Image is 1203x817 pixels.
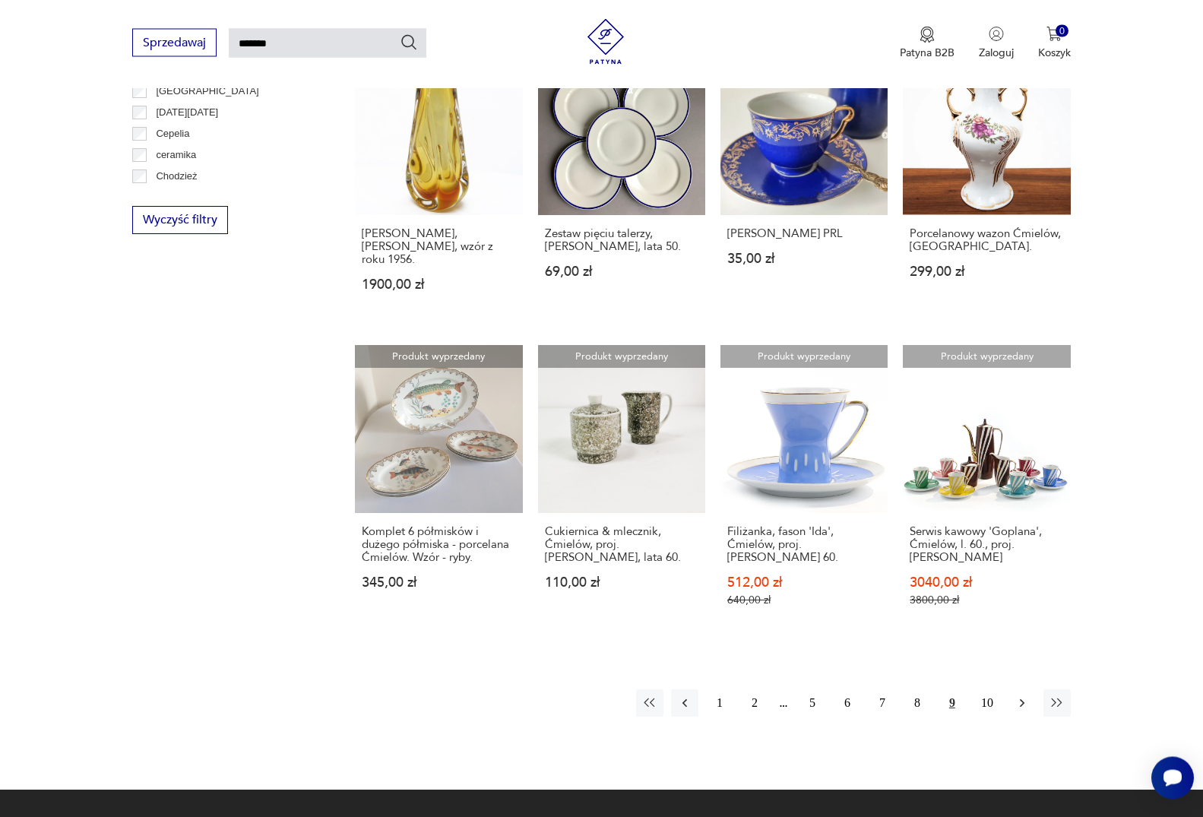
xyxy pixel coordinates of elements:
[156,189,194,206] p: Ćmielów
[910,594,1063,606] p: 3800,00 zł
[1151,756,1194,799] iframe: Smartsupp widget button
[727,594,881,606] p: 640,00 zł
[903,345,1070,635] a: Produkt wyprzedanySerwis kawowy 'Goplana', Ćmielów, l. 60., proj. W. PotackiSerwis kawowy 'Goplan...
[727,576,881,589] p: 512,00 zł
[727,252,881,265] p: 35,00 zł
[1046,26,1062,41] img: Ikona koszyka
[989,26,1004,41] img: Ikonka użytkownika
[799,689,826,717] button: 5
[973,689,1001,717] button: 10
[156,83,258,100] p: [GEOGRAPHIC_DATA]
[583,18,628,64] img: Patyna - sklep z meblami i dekoracjami vintage
[132,28,217,56] button: Sprzedawaj
[920,26,935,43] img: Ikona medalu
[545,265,698,278] p: 69,00 zł
[362,576,515,589] p: 345,00 zł
[132,38,217,49] a: Sprzedawaj
[900,26,954,59] a: Ikona medaluPatyna B2B
[545,227,698,253] h3: Zestaw pięciu talerzy, [PERSON_NAME], lata 50.
[538,345,705,635] a: Produkt wyprzedanyCukiernica & mlecznik, Ćmielów, proj. W. Potocki, lata 60.Cukiernica & mlecznik...
[720,345,888,635] a: Produkt wyprzedanyFiliżanka, fason 'Ida', Ćmielów, proj. W. Potacki, l. 60.Filiżanka, fason 'Ida'...
[362,227,515,266] h3: [PERSON_NAME], [PERSON_NAME], wzór z roku 1956.
[156,147,196,163] p: ceramika
[545,576,698,589] p: 110,00 zł
[706,689,733,717] button: 1
[979,26,1014,59] button: Zaloguj
[741,689,768,717] button: 2
[545,525,698,564] h3: Cukiernica & mlecznik, Ćmielów, proj. [PERSON_NAME], lata 60.
[727,525,881,564] h3: Filiżanka, fason 'Ida', Ćmielów, proj. [PERSON_NAME] 60.
[904,689,931,717] button: 8
[1038,26,1071,59] button: 0Koszyk
[903,48,1070,321] a: Produkt wyprzedanyPorcelanowy wazon Ćmielów, Polska.Porcelanowy wazon Ćmielów, [GEOGRAPHIC_DATA]....
[910,576,1063,589] p: 3040,00 zł
[355,48,522,321] a: Produkt wyprzedanyKogut Ćmielów, Henryk Jędrasiak, wzór z roku 1956.[PERSON_NAME], [PERSON_NAME],...
[362,525,515,564] h3: Komplet 6 półmisków i dużego półmiska - porcelana Ćmielów. Wzór - ryby.
[979,45,1014,59] p: Zaloguj
[156,125,189,142] p: Cepelia
[538,48,705,321] a: Produkt wyprzedanyZestaw pięciu talerzy, Ćmielów, lata 50.Zestaw pięciu talerzy, [PERSON_NAME], l...
[156,104,218,121] p: [DATE][DATE]
[900,45,954,59] p: Patyna B2B
[132,206,228,234] button: Wyczyść filtry
[910,525,1063,564] h3: Serwis kawowy 'Goplana', Ćmielów, l. 60., proj. [PERSON_NAME]
[910,265,1063,278] p: 299,00 zł
[362,278,515,291] p: 1900,00 zł
[156,168,197,185] p: Chodzież
[900,26,954,59] button: Patyna B2B
[910,227,1063,253] h3: Porcelanowy wazon Ćmielów, [GEOGRAPHIC_DATA].
[869,689,896,717] button: 7
[939,689,966,717] button: 9
[834,689,861,717] button: 6
[727,227,881,240] h3: [PERSON_NAME] PRL
[400,33,418,51] button: Szukaj
[355,345,522,635] a: Produkt wyprzedanyKomplet 6 półmisków i dużego półmiska - porcelana Ćmielów. Wzór - ryby.Komplet ...
[720,48,888,321] a: Produkt wyprzedanyFiliżanka Ćmielów PRL[PERSON_NAME] PRL35,00 zł
[1056,24,1068,37] div: 0
[1038,45,1071,59] p: Koszyk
